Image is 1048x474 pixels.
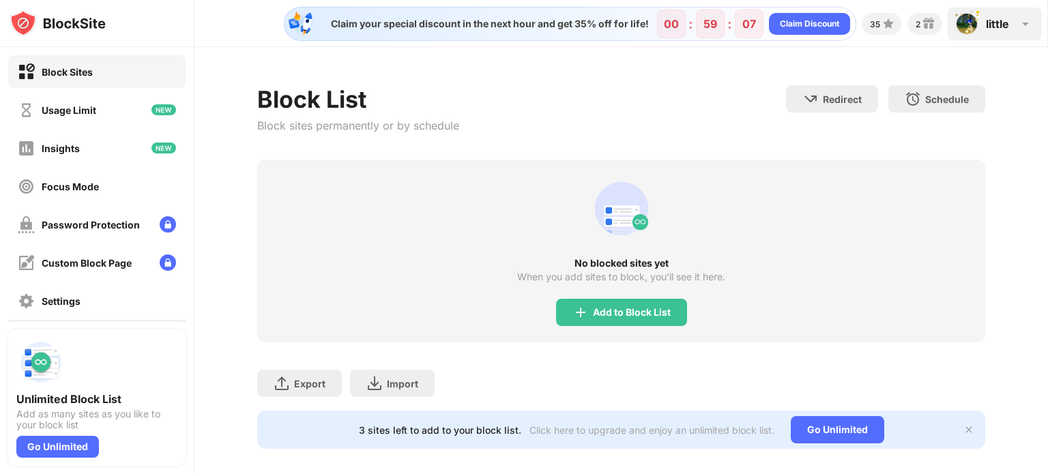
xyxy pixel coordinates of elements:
div: Usage Limit [42,104,96,116]
img: lock-menu.svg [160,254,176,271]
div: 59 [703,17,717,31]
div: 35 [870,19,880,29]
img: new-icon.svg [151,143,176,153]
div: Unlimited Block List [16,392,177,406]
div: Insights [42,143,80,154]
div: Focus Mode [42,181,99,192]
div: Block List [257,85,459,113]
div: Schedule [925,93,969,105]
img: new-icon.svg [151,104,176,115]
div: 07 [742,17,756,31]
img: lock-menu.svg [160,216,176,233]
img: specialOfferDiscount.svg [287,10,315,38]
div: : [686,13,696,35]
img: x-button.svg [963,424,974,435]
img: password-protection-off.svg [18,216,35,233]
div: Add to Block List [593,307,671,318]
img: settings-off.svg [18,293,35,310]
img: time-usage-off.svg [18,102,35,119]
div: 00 [664,17,679,31]
div: Click here to upgrade and enjoy an unlimited block list. [529,424,774,436]
img: push-block-list.svg [16,338,65,387]
div: 3 sites left to add to your block list. [359,424,521,436]
div: Password Protection [42,219,140,231]
img: logo-blocksite.svg [10,10,106,37]
div: Redirect [823,93,862,105]
img: focus-off.svg [18,178,35,195]
div: Go Unlimited [16,436,99,458]
div: Add as many sites as you like to your block list [16,409,177,430]
div: Custom Block Page [42,257,132,269]
div: Claim Discount [780,17,839,31]
div: : [725,13,735,35]
div: Block sites permanently or by schedule [257,119,459,132]
img: insights-off.svg [18,140,35,157]
div: Claim your special discount in the next hour and get 35% off for life! [323,18,649,30]
div: When you add sites to block, you’ll see it here. [517,271,725,282]
div: Block Sites [42,66,93,78]
div: Settings [42,295,81,307]
div: Export [294,378,325,389]
div: animation [589,176,654,241]
div: Go Unlimited [791,416,884,443]
div: No blocked sites yet [257,258,985,269]
img: ACg8ocKMCDvswele2CfHxTv1AT1ny4fSYAhXG9oJ3SQ4XD8zCMVLe8Uw=s96-c [956,13,978,35]
img: reward-small.svg [920,16,937,32]
div: 2 [916,19,920,29]
div: Import [387,378,418,389]
img: points-small.svg [880,16,897,32]
div: little [986,17,1009,31]
img: block-on.svg [18,63,35,80]
img: customize-block-page-off.svg [18,254,35,271]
